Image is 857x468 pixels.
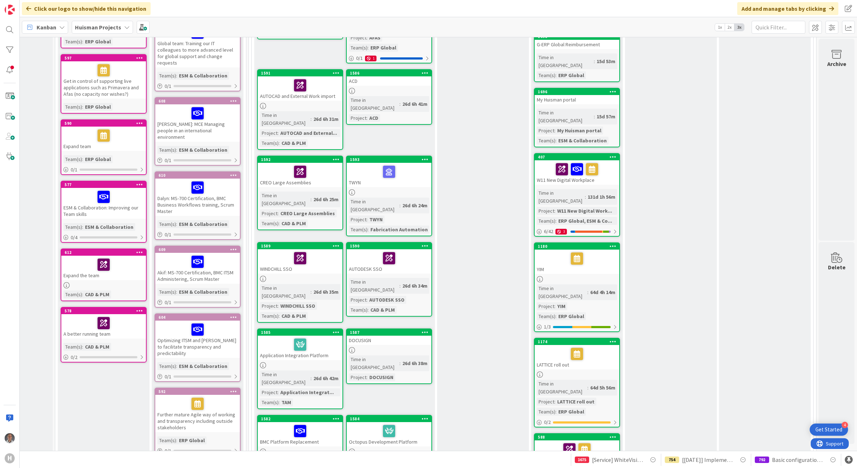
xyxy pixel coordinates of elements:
div: W11 New Digital Workplace [535,160,619,185]
div: 612 [61,249,146,256]
div: Project [349,216,366,223]
div: Project [349,34,366,42]
span: 6 / 42 [544,228,553,235]
span: : [176,288,177,296]
div: Expand the team [61,256,146,280]
a: 612Expand the teamTeam(s):CAD & PLM [61,249,147,301]
div: 0/1 [61,165,146,174]
div: Global team: Training our IT colleagues to more advanced level for global support and change requ... [155,24,240,67]
span: : [368,226,369,233]
div: ESM & Collaboration [177,72,229,80]
div: 1587 [350,330,431,335]
div: 1591 [261,71,342,76]
div: 64d 4h 14m [588,288,617,296]
span: 0 / 1 [165,157,171,164]
div: 1586ACD [347,70,431,86]
span: : [176,362,177,370]
div: ESM & Collaboration [177,146,229,154]
div: [PERSON_NAME]: MCE Managing people in an international environment [155,104,240,142]
div: 612Expand the team [61,249,146,280]
span: : [279,139,280,147]
div: 1591AUTOCAD and External Work import [258,70,342,101]
div: 26d 6h 38m [401,359,429,367]
div: 26d 6h 31m [312,115,340,123]
a: 1591AUTOCAD and External Work importTime in [GEOGRAPHIC_DATA]:26d 6h 31mProject:AUTOCAD and Exter... [257,69,343,150]
div: ESM & Collaboration [177,288,229,296]
div: DOCUSIGN [368,373,395,381]
div: AUTOCAD and External Work import [258,76,342,101]
div: Further mature Agile way of working and transparency including outside stakeholders [155,395,240,432]
div: 1585 [258,329,342,336]
div: Team(s) [349,306,368,314]
a: 577ESM & Collaboration: Improving our Team skillsTeam(s):ESM & Collaboration0/4 [61,181,147,243]
div: TWYN [347,163,431,187]
span: : [399,100,401,108]
span: : [311,374,312,382]
span: : [279,398,280,406]
div: Team(s) [63,343,82,351]
div: TWYN [368,216,384,223]
div: 26d 6h 25m [312,195,340,203]
div: ERP Global [83,103,113,111]
div: Project [349,373,366,381]
div: Team(s) [63,290,82,298]
div: 604 [155,314,240,321]
div: Project [260,209,278,217]
a: 1180YIMTime in [GEOGRAPHIC_DATA]:64d 4h 14mProject:YIMTeam(s):ERP Global1/3 [534,242,620,332]
a: 1585Application Integration PlatformTime in [GEOGRAPHIC_DATA]:26d 6h 42mProject:Application Integ... [257,328,343,409]
div: ESM & Collaboration [177,362,229,370]
div: 578 [61,308,146,314]
div: 1696 [538,89,619,94]
span: 0 / 1 [165,231,171,238]
span: 0 / 4 [71,234,77,241]
div: 26d 6h 41m [401,100,429,108]
div: ESM & Collaboration [83,223,135,231]
div: Project [349,114,366,122]
div: 608 [155,98,240,104]
span: : [176,72,177,80]
span: Kanban [37,23,56,32]
div: G-ERP Global Reimbursement [535,40,619,49]
div: YIM [535,250,619,274]
span: : [399,202,401,209]
div: Team(s) [63,155,82,163]
div: DOCUSIGN [347,336,431,345]
div: 26d 6h 24m [401,202,429,209]
div: 3 [555,229,567,235]
div: Team(s) [63,103,82,111]
span: : [311,288,312,296]
span: : [366,296,368,304]
div: 577ESM & Collaboration: Improving our Team skills [61,181,146,219]
span: 0 / 1 [356,55,363,62]
a: 407W11 New Digital WorkplaceTime in [GEOGRAPHIC_DATA]:131d 1h 56mProject:W11 New Digital Work...T... [534,153,620,237]
span: : [555,408,557,416]
div: My Huisman portal [535,95,619,104]
div: 0/1 [155,298,240,307]
div: Fabrication Automation [369,226,430,233]
span: : [311,115,312,123]
div: Time in [GEOGRAPHIC_DATA] [349,96,399,112]
span: : [176,220,177,228]
span: 0 / 1 [165,373,171,380]
div: 1582BMC Platform Replacement [258,416,342,446]
span: 0 / 1 [165,82,171,90]
div: 610 [158,173,240,178]
div: 604 [158,315,240,320]
span: : [399,359,401,367]
div: Dalyn: MS-700 Certification, BMC Business Workflows training, Scrum Master [155,179,240,216]
div: 1593TWYN [347,156,431,187]
div: Team(s) [157,362,176,370]
span: : [587,384,588,392]
div: 612 [65,250,146,255]
div: 609 [155,246,240,253]
div: CAD & PLM [280,139,308,147]
div: 0/4 [61,233,146,242]
span: : [366,114,368,122]
span: 0 / 2 [71,354,77,361]
div: 597Get in control of supporting live applications such as Primavera and Afas (no capacity nor wis... [61,55,146,99]
div: 1591 [258,70,342,76]
input: Quick Filter... [752,21,805,34]
div: 1698G-ERP Global Reimbursement [535,33,619,49]
a: 592Further mature Agile way of working and transparency including outside stakeholdersTeam(s):ERP... [155,388,241,456]
div: 26d 6h 42m [312,374,340,382]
